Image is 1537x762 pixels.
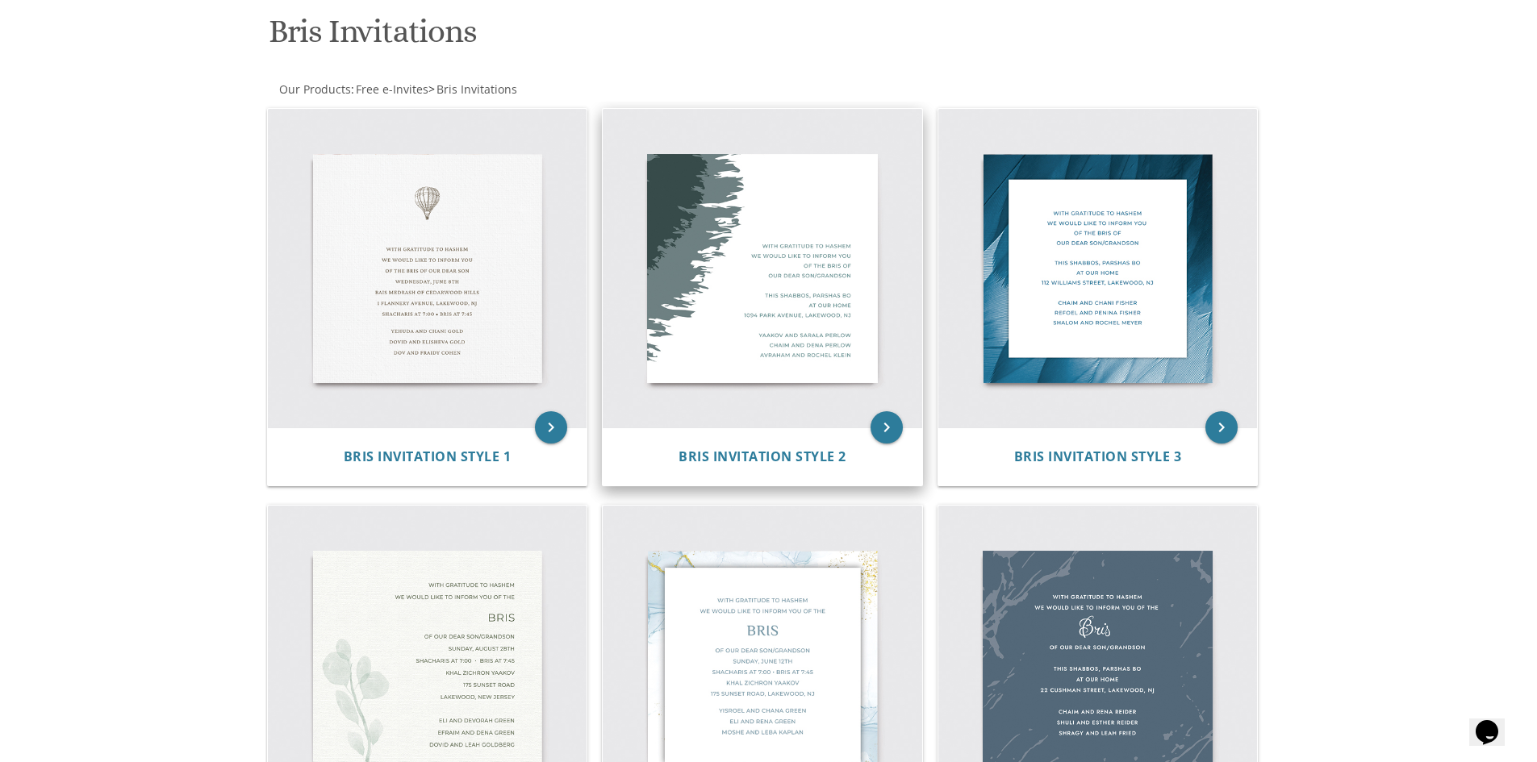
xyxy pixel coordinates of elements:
[535,411,567,443] a: keyboard_arrow_right
[278,81,351,97] a: Our Products
[428,81,517,97] span: >
[1205,411,1238,443] a: keyboard_arrow_right
[435,81,517,97] a: Bris Invitations
[356,81,428,97] span: Free e-Invites
[679,448,846,465] span: Bris Invitation Style 2
[679,449,846,464] a: Bris Invitation Style 2
[354,81,428,97] a: Free e-Invites
[436,81,517,97] span: Bris Invitations
[1014,449,1182,464] a: Bris Invitation Style 3
[269,14,927,61] h1: Bris Invitations
[603,109,922,428] img: Bris Invitation Style 2
[871,411,903,443] a: keyboard_arrow_right
[1469,697,1521,746] iframe: chat widget
[938,109,1258,428] img: Bris Invitation Style 3
[268,109,587,428] img: Bris Invitation Style 1
[344,448,512,465] span: Bris Invitation Style 1
[1014,448,1182,465] span: Bris Invitation Style 3
[344,449,512,464] a: Bris Invitation Style 1
[265,81,769,98] div: :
